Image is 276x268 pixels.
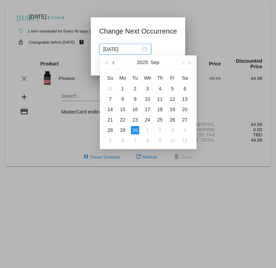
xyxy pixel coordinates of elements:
[131,105,139,114] div: 16
[116,135,129,146] td: 10/6/2025
[106,105,114,114] div: 14
[129,135,141,146] td: 10/7/2025
[154,83,166,94] td: 9/4/2025
[156,105,164,114] div: 18
[118,105,127,114] div: 15
[168,136,177,145] div: 10
[166,104,179,115] td: 9/19/2025
[186,55,194,69] button: Next year (Control + right)
[168,105,177,114] div: 19
[168,84,177,93] div: 5
[104,115,116,125] td: 9/21/2025
[118,126,127,134] div: 29
[116,125,129,135] td: 9/29/2025
[143,116,152,124] div: 24
[99,26,177,37] h1: Change Next Occurrence
[131,95,139,103] div: 9
[131,84,139,93] div: 2
[143,126,152,134] div: 1
[181,84,189,93] div: 6
[118,116,127,124] div: 22
[143,105,152,114] div: 17
[116,83,129,94] td: 9/1/2025
[116,115,129,125] td: 9/22/2025
[179,115,191,125] td: 9/27/2025
[104,135,116,146] td: 10/5/2025
[104,83,116,94] td: 8/31/2025
[181,105,189,114] div: 20
[143,136,152,145] div: 8
[118,84,127,93] div: 1
[141,94,154,104] td: 9/10/2025
[106,84,114,93] div: 31
[179,72,191,83] th: Sat
[141,72,154,83] th: Wed
[129,94,141,104] td: 9/9/2025
[181,136,189,145] div: 11
[129,83,141,94] td: 9/2/2025
[118,95,127,103] div: 8
[129,104,141,115] td: 9/16/2025
[129,72,141,83] th: Tue
[179,94,191,104] td: 9/13/2025
[168,116,177,124] div: 26
[154,104,166,115] td: 9/18/2025
[179,135,191,146] td: 10/11/2025
[104,94,116,104] td: 9/7/2025
[168,95,177,103] div: 12
[129,125,141,135] td: 9/30/2025
[116,104,129,115] td: 9/15/2025
[179,125,191,135] td: 10/4/2025
[143,95,152,103] div: 10
[104,104,116,115] td: 9/14/2025
[166,135,179,146] td: 10/10/2025
[154,125,166,135] td: 10/2/2025
[166,115,179,125] td: 9/26/2025
[154,94,166,104] td: 9/11/2025
[156,136,164,145] div: 9
[131,126,139,134] div: 30
[106,116,114,124] div: 21
[181,126,189,134] div: 4
[181,95,189,103] div: 13
[131,136,139,145] div: 7
[154,115,166,125] td: 9/25/2025
[141,83,154,94] td: 9/3/2025
[166,125,179,135] td: 10/3/2025
[118,136,127,145] div: 6
[166,94,179,104] td: 9/12/2025
[156,126,164,134] div: 2
[116,94,129,104] td: 9/8/2025
[168,126,177,134] div: 3
[106,136,114,145] div: 5
[166,72,179,83] th: Fri
[137,55,148,69] button: 2025
[99,59,130,71] button: Update
[156,116,164,124] div: 25
[166,83,179,94] td: 9/5/2025
[131,116,139,124] div: 23
[143,84,152,93] div: 3
[141,135,154,146] td: 10/8/2025
[129,115,141,125] td: 9/23/2025
[156,84,164,93] div: 4
[103,45,141,53] input: Select date
[106,95,114,103] div: 7
[111,55,118,69] button: Previous month (PageUp)
[179,104,191,115] td: 9/20/2025
[181,116,189,124] div: 27
[154,72,166,83] th: Thu
[154,135,166,146] td: 10/9/2025
[103,55,110,69] button: Last year (Control + left)
[116,72,129,83] th: Mon
[151,55,159,69] button: Sep
[104,72,116,83] th: Sun
[104,125,116,135] td: 9/28/2025
[141,115,154,125] td: 9/24/2025
[179,83,191,94] td: 9/6/2025
[141,125,154,135] td: 10/1/2025
[178,55,186,69] button: Next month (PageDown)
[106,126,114,134] div: 28
[156,95,164,103] div: 11
[141,104,154,115] td: 9/17/2025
